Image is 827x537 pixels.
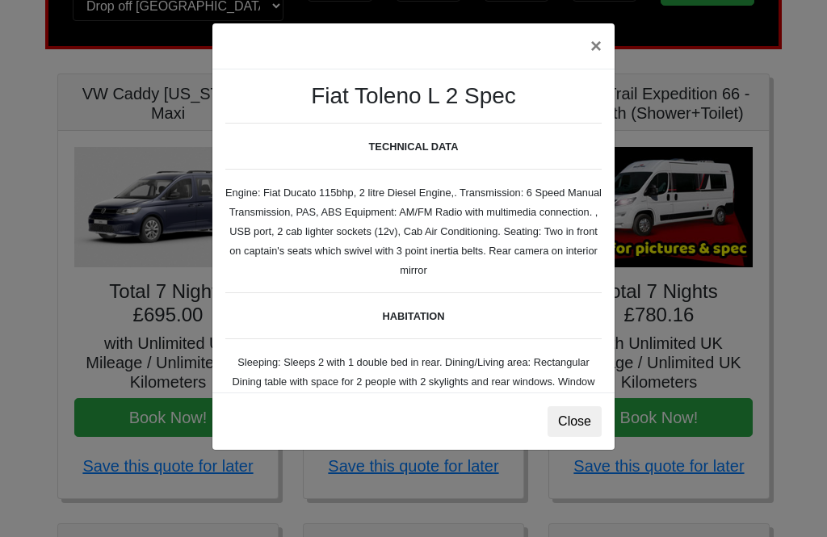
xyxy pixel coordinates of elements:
[577,23,615,69] button: ×
[369,141,459,153] b: TECHNICAL DATA
[225,82,602,110] h3: Fiat Toleno L 2 Spec
[382,310,444,322] b: HABITATION
[548,406,602,437] button: Close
